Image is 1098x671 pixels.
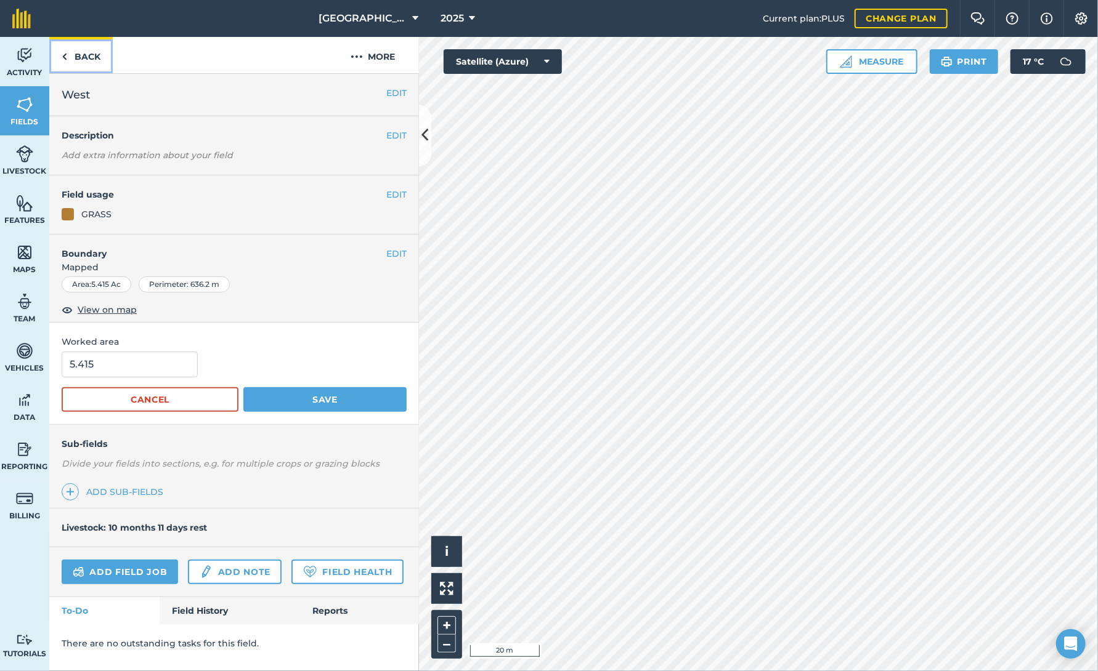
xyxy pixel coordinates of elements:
[437,616,456,635] button: +
[49,260,419,274] span: Mapped
[188,560,282,584] a: Add note
[291,560,403,584] a: Field Health
[12,9,31,28] img: fieldmargin Logo
[62,637,407,650] p: There are no outstanding tasks for this field.
[16,391,33,409] img: svg+xml;base64,PD94bWwgdmVyc2lvbj0iMS4wIiBlbmNvZGluZz0idXRmLTgiPz4KPCEtLSBHZW5lcmF0b3I6IEFkb2JlIE...
[16,46,33,65] img: svg+xml;base64,PD94bWwgdmVyc2lvbj0iMS4wIiBlbmNvZGluZz0idXRmLTgiPz4KPCEtLSBHZW5lcmF0b3I6IEFkb2JlIE...
[243,387,407,412] button: Save
[763,12,845,25] span: Current plan : PLUS
[970,12,985,25] img: Two speech bubbles overlapping with the left bubble in the forefront
[16,95,33,114] img: svg+xml;base64,PHN2ZyB4bWxucz0iaHR0cDovL3d3dy53My5vcmcvMjAwMC9zdmciIHdpZHRoPSI1NiIgaGVpZ2h0PSI2MC...
[16,292,33,311] img: svg+xml;base64,PD94bWwgdmVyc2lvbj0iMS4wIiBlbmNvZGluZz0idXRmLTgiPz4KPCEtLSBHZW5lcmF0b3I6IEFkb2JlIE...
[437,635,456,653] button: –
[62,150,233,161] em: Add extra information about your field
[62,483,168,500] a: Add sub-fields
[444,49,562,74] button: Satellite (Azure)
[440,582,453,595] img: Four arrows, one pointing top left, one top right, one bottom right and the last bottom left
[62,522,207,533] h4: Livestock: 10 months 11 days rest
[826,49,917,74] button: Measure
[62,387,238,412] button: Cancel
[855,9,948,28] a: Change plan
[73,565,84,579] img: svg+xml;base64,PD94bWwgdmVyc2lvbj0iMS4wIiBlbmNvZGluZz0idXRmLTgiPz4KPCEtLSBHZW5lcmF0b3I6IEFkb2JlIE...
[62,86,90,103] span: West
[1023,49,1044,74] span: 17 ° C
[62,302,73,317] img: svg+xml;base64,PHN2ZyB4bWxucz0iaHR0cDovL3d3dy53My5vcmcvMjAwMC9zdmciIHdpZHRoPSIxOCIgaGVpZ2h0PSIyNC...
[62,49,67,64] img: svg+xml;base64,PHN2ZyB4bWxucz0iaHR0cDovL3d3dy53My5vcmcvMjAwMC9zdmciIHdpZHRoPSI5IiBoZWlnaHQ9IjI0Ii...
[445,544,449,559] span: i
[62,302,137,317] button: View on map
[66,484,75,499] img: svg+xml;base64,PHN2ZyB4bWxucz0iaHR0cDovL3d3dy53My5vcmcvMjAwMC9zdmciIHdpZHRoPSIxNCIgaGVpZ2h0PSIyNC...
[16,145,33,163] img: svg+xml;base64,PD94bWwgdmVyc2lvbj0iMS4wIiBlbmNvZGluZz0idXRmLTgiPz4KPCEtLSBHZW5lcmF0b3I6IEFkb2JlIE...
[1054,49,1078,74] img: svg+xml;base64,PD94bWwgdmVyc2lvbj0iMS4wIiBlbmNvZGluZz0idXRmLTgiPz4KPCEtLSBHZW5lcmF0b3I6IEFkb2JlIE...
[1074,12,1089,25] img: A cog icon
[62,458,380,469] em: Divide your fields into sections, e.g. for multiple crops or grazing blocks
[930,49,999,74] button: Print
[16,440,33,459] img: svg+xml;base64,PD94bWwgdmVyc2lvbj0iMS4wIiBlbmNvZGluZz0idXRmLTgiPz4KPCEtLSBHZW5lcmF0b3I6IEFkb2JlIE...
[386,188,407,201] button: EDIT
[319,11,407,26] span: [GEOGRAPHIC_DATA]
[386,129,407,142] button: EDIT
[300,597,419,624] a: Reports
[16,634,33,646] img: svg+xml;base64,PD94bWwgdmVyc2lvbj0iMS4wIiBlbmNvZGluZz0idXRmLTgiPz4KPCEtLSBHZW5lcmF0b3I6IEFkb2JlIE...
[441,11,464,26] span: 2025
[199,565,213,579] img: svg+xml;base64,PD94bWwgdmVyc2lvbj0iMS4wIiBlbmNvZGluZz0idXRmLTgiPz4KPCEtLSBHZW5lcmF0b3I6IEFkb2JlIE...
[62,335,407,348] span: Worked area
[49,235,386,260] h4: Boundary
[386,86,407,100] button: EDIT
[62,129,407,142] h4: Description
[431,536,462,567] button: i
[386,247,407,260] button: EDIT
[327,37,419,73] button: More
[1041,11,1053,26] img: svg+xml;base64,PHN2ZyB4bWxucz0iaHR0cDovL3d3dy53My5vcmcvMjAwMC9zdmciIHdpZHRoPSIxNyIgaGVpZ2h0PSIxNy...
[49,437,419,451] h4: Sub-fields
[941,54,953,69] img: svg+xml;base64,PHN2ZyB4bWxucz0iaHR0cDovL3d3dy53My5vcmcvMjAwMC9zdmciIHdpZHRoPSIxOSIgaGVpZ2h0PSIyNC...
[840,55,852,68] img: Ruler icon
[160,597,299,624] a: Field History
[62,188,386,201] h4: Field usage
[139,276,230,292] div: Perimeter : 636.2 m
[1011,49,1086,74] button: 17 °C
[1056,629,1086,659] div: Open Intercom Messenger
[62,276,131,292] div: Area : 5.415 Ac
[49,37,113,73] a: Back
[16,489,33,508] img: svg+xml;base64,PD94bWwgdmVyc2lvbj0iMS4wIiBlbmNvZGluZz0idXRmLTgiPz4KPCEtLSBHZW5lcmF0b3I6IEFkb2JlIE...
[78,303,137,316] span: View on map
[16,194,33,212] img: svg+xml;base64,PHN2ZyB4bWxucz0iaHR0cDovL3d3dy53My5vcmcvMjAwMC9zdmciIHdpZHRoPSI1NiIgaGVpZ2h0PSI2MC...
[16,342,33,360] img: svg+xml;base64,PD94bWwgdmVyc2lvbj0iMS4wIiBlbmNvZGluZz0idXRmLTgiPz4KPCEtLSBHZW5lcmF0b3I6IEFkb2JlIE...
[49,597,160,624] a: To-Do
[81,207,112,221] div: GRASS
[62,560,178,584] a: Add field job
[16,243,33,262] img: svg+xml;base64,PHN2ZyB4bWxucz0iaHR0cDovL3d3dy53My5vcmcvMjAwMC9zdmciIHdpZHRoPSI1NiIgaGVpZ2h0PSI2MC...
[1005,12,1020,25] img: A question mark icon
[351,49,363,64] img: svg+xml;base64,PHN2ZyB4bWxucz0iaHR0cDovL3d3dy53My5vcmcvMjAwMC9zdmciIHdpZHRoPSIyMCIgaGVpZ2h0PSIyNC...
